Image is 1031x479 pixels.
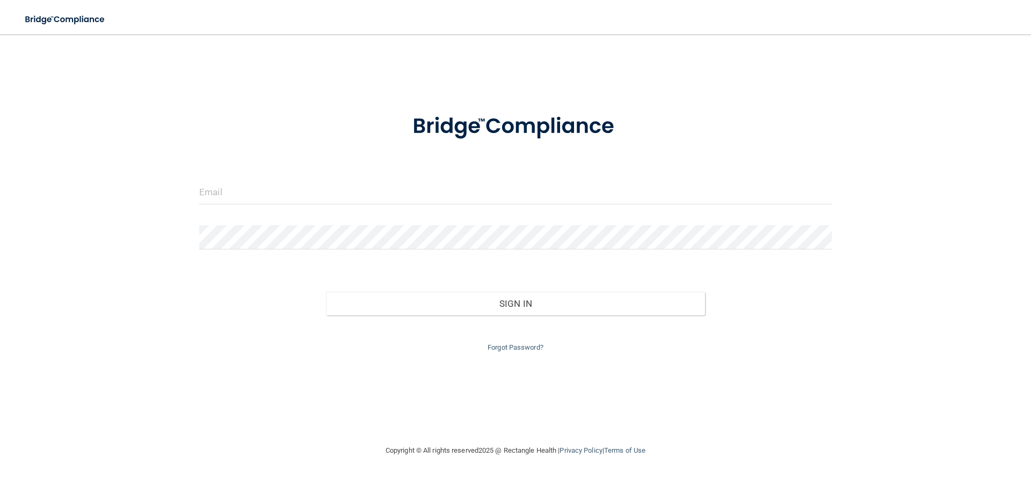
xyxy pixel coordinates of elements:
[16,9,115,31] img: bridge_compliance_login_screen.278c3ca4.svg
[199,180,832,204] input: Email
[488,343,543,351] a: Forgot Password?
[326,292,706,315] button: Sign In
[604,446,645,454] a: Terms of Use
[320,433,711,468] div: Copyright © All rights reserved 2025 @ Rectangle Health | |
[560,446,602,454] a: Privacy Policy
[390,99,641,154] img: bridge_compliance_login_screen.278c3ca4.svg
